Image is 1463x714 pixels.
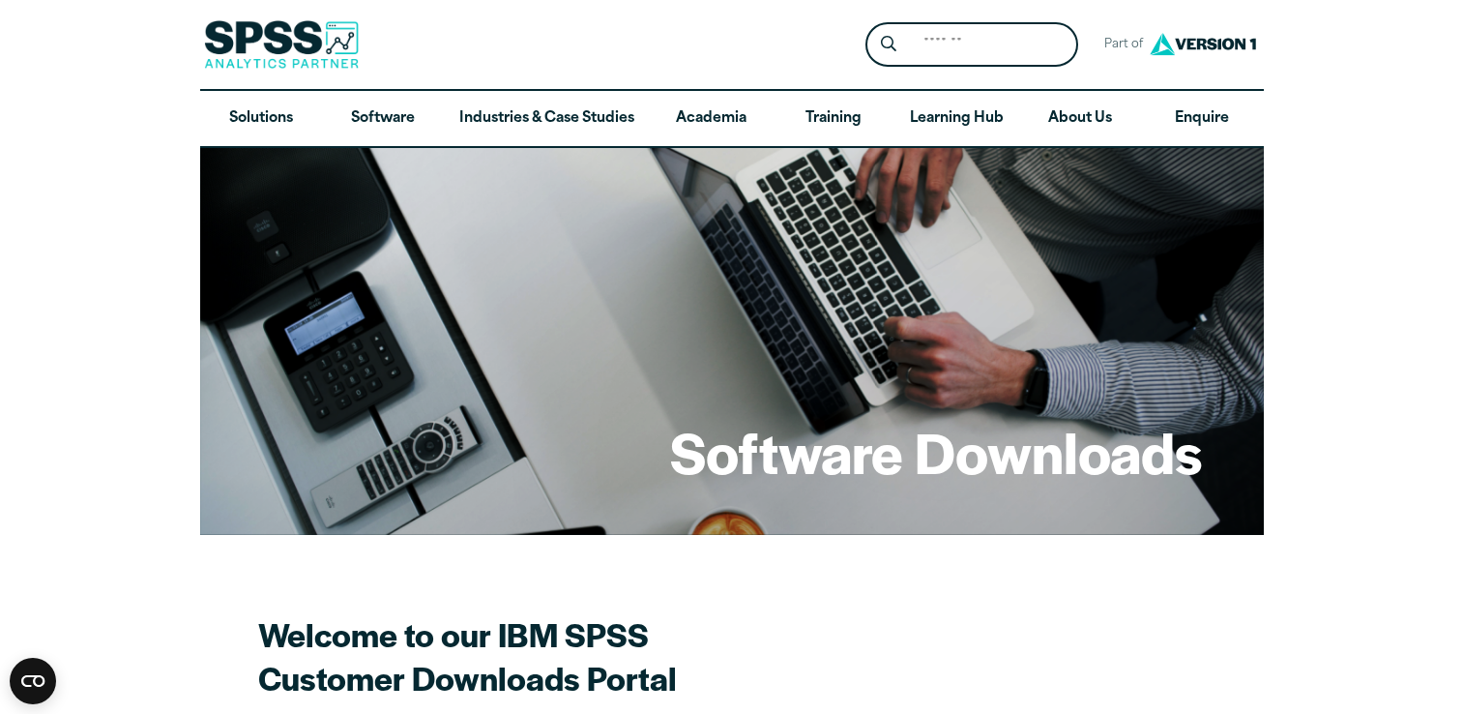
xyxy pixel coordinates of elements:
[894,91,1019,147] a: Learning Hub
[322,91,444,147] a: Software
[444,91,650,147] a: Industries & Case Studies
[204,20,359,69] img: SPSS Analytics Partner
[865,22,1078,68] form: Site Header Search Form
[650,91,772,147] a: Academia
[1094,31,1145,59] span: Part of
[1145,26,1261,62] img: Version1 Logo
[881,36,896,52] svg: Search magnifying glass icon
[258,612,935,699] h2: Welcome to our IBM SPSS Customer Downloads Portal
[1141,91,1263,147] a: Enquire
[200,91,322,147] a: Solutions
[10,658,56,704] button: Open CMP widget
[870,27,906,63] button: Search magnifying glass icon
[1019,91,1141,147] a: About Us
[200,91,1264,147] nav: Desktop version of site main menu
[670,414,1202,490] h1: Software Downloads
[772,91,893,147] a: Training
